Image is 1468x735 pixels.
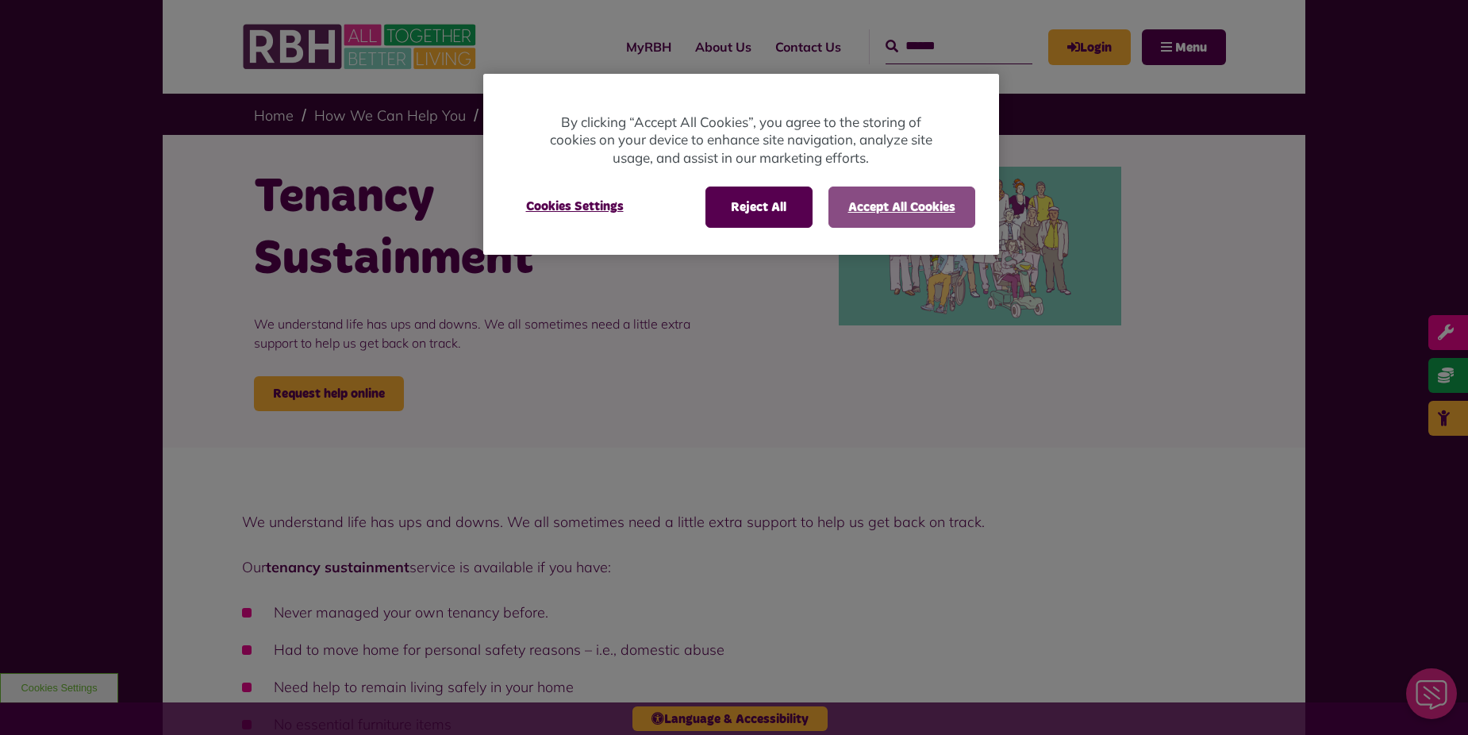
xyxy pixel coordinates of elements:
button: Reject All [705,187,813,228]
div: Privacy [483,74,999,256]
div: Cookie banner [483,74,999,256]
button: Accept All Cookies [828,187,975,228]
div: Close Web Assistant [10,5,60,56]
button: Cookies Settings [507,187,643,226]
p: By clicking “Accept All Cookies”, you agree to the storing of cookies on your device to enhance s... [547,114,936,167]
